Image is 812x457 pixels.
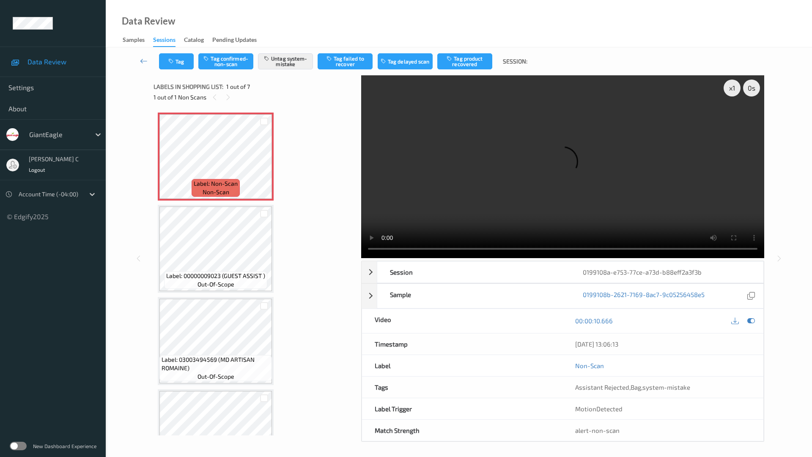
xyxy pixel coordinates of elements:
[378,53,433,69] button: Tag delayed scan
[503,57,527,66] span: Session:
[162,355,270,372] span: Label: 03003494569 (MD ARTISAN ROMAINE)
[575,361,604,370] a: Non-Scan
[575,383,629,391] span: Assistant Rejected
[166,272,265,280] span: Label: 00000009023 (GUEST ASSIST )
[562,398,763,419] div: MotionDetected
[318,53,373,69] button: Tag failed to recover
[122,17,175,25] div: Data Review
[724,80,741,96] div: x 1
[575,426,751,435] div: alert-non-scan
[123,36,145,46] div: Samples
[123,34,153,46] a: Samples
[570,262,763,283] div: 0199108a-e753-77ce-a73d-b88eff2a3f3b
[362,284,764,308] div: Sample0199108b-2621-7169-8ac7-9c05256458e5
[575,340,751,348] div: [DATE] 13:06:13
[575,383,690,391] span: , ,
[184,34,212,46] a: Catalog
[437,53,492,69] button: Tag product recovered
[631,383,641,391] span: Bag
[362,355,563,376] div: Label
[212,36,257,46] div: Pending Updates
[154,83,223,91] span: Labels in shopping list:
[362,398,563,419] div: Label Trigger
[743,80,760,96] div: 0 s
[258,53,313,69] button: Untag system-mistake
[583,290,705,302] a: 0199108b-2621-7169-8ac7-9c05256458e5
[153,34,184,47] a: Sessions
[377,262,571,283] div: Session
[642,383,690,391] span: system-mistake
[377,284,571,308] div: Sample
[153,36,176,47] div: Sessions
[194,179,238,188] span: Label: Non-Scan
[203,188,229,196] span: non-scan
[198,53,253,69] button: Tag confirmed-non-scan
[184,36,204,46] div: Catalog
[362,309,563,333] div: Video
[159,53,194,69] button: Tag
[575,317,613,325] a: 00:00:10.666
[362,333,563,355] div: Timestamp
[362,261,764,283] div: Session0199108a-e753-77ce-a73d-b88eff2a3f3b
[198,280,234,289] span: out-of-scope
[362,420,563,441] div: Match Strength
[362,377,563,398] div: Tags
[154,92,355,102] div: 1 out of 1 Non Scans
[198,372,234,381] span: out-of-scope
[226,83,250,91] span: 1 out of 7
[212,34,265,46] a: Pending Updates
